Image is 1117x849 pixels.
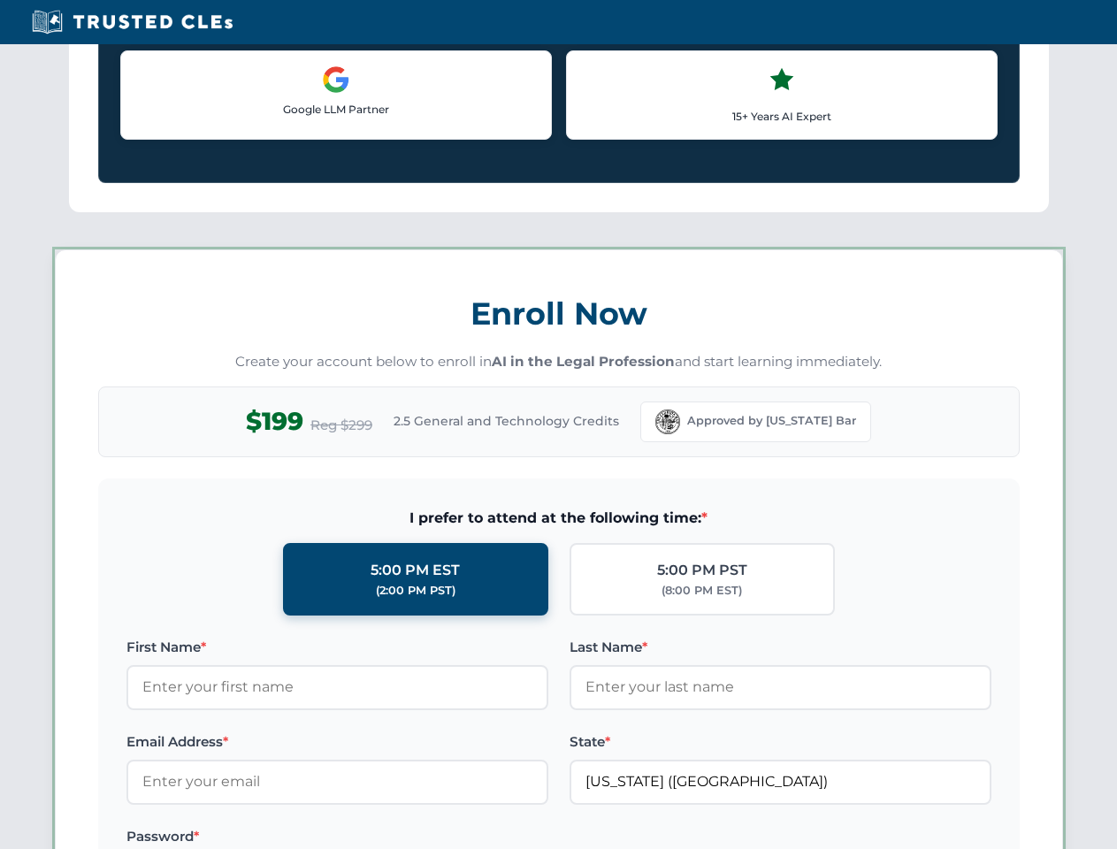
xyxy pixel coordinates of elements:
input: Enter your first name [126,665,548,709]
div: (2:00 PM PST) [376,582,455,600]
div: 5:00 PM PST [657,559,747,582]
input: Florida (FL) [570,760,991,804]
span: Approved by [US_STATE] Bar [687,412,856,430]
label: Last Name [570,637,991,658]
p: 15+ Years AI Expert [581,108,983,125]
label: State [570,731,991,753]
img: Trusted CLEs [27,9,238,35]
label: Email Address [126,731,548,753]
input: Enter your email [126,760,548,804]
label: Password [126,826,548,847]
img: Florida Bar [655,409,680,434]
strong: AI in the Legal Profession [492,353,675,370]
p: Google LLM Partner [135,101,537,118]
p: Create your account below to enroll in and start learning immediately. [98,352,1020,372]
span: Reg $299 [310,415,372,436]
div: 5:00 PM EST [371,559,460,582]
span: $199 [246,402,303,441]
input: Enter your last name [570,665,991,709]
img: Google [322,65,350,94]
span: 2.5 General and Technology Credits [394,411,619,431]
label: First Name [126,637,548,658]
span: I prefer to attend at the following time: [126,507,991,530]
h3: Enroll Now [98,286,1020,341]
div: (8:00 PM EST) [662,582,742,600]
